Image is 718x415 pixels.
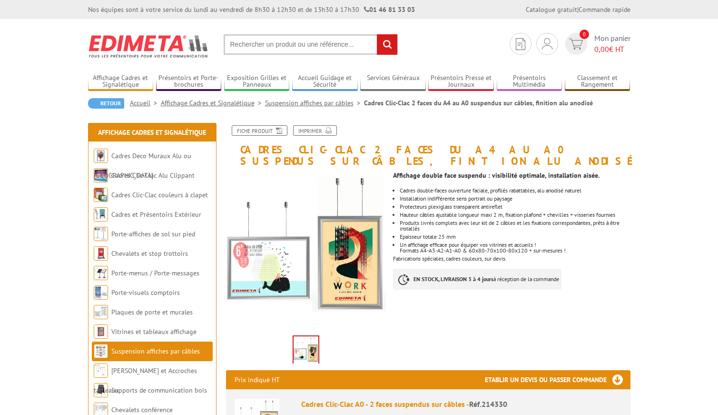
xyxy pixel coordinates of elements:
img: suspendus_par_cables_214330_1.jpg [294,336,318,366]
img: devis rapide [542,38,552,50]
img: suspendus_par_cables_214330_1.jpg [226,172,386,332]
a: Imprimer [293,125,337,136]
p: à réception de la commande [393,269,561,290]
a: Présentoirs et Porte-brochures [156,74,222,90]
a: Affichage Cadres et Signalétique [88,74,154,90]
img: Porte-menus / Porte-messages [94,266,108,280]
span: Mon panier [594,33,630,55]
h3: Etablir un devis ou passer commande [485,370,630,389]
div: Fabrications spéciales, cadres couleurs, sur devis. [393,167,637,299]
img: devis rapide [569,39,583,50]
span: € HT [594,44,630,55]
a: Accueil Guidage et Sécurité [292,74,358,90]
p: Un affichage efficace pour équiper vos vitrines et accueils ! Formats A4-A3-A2-A1-A0 & 60x80-70x1... [400,242,630,253]
img: Cadres et Présentoirs Extérieur [94,207,108,222]
a: Catalogue gratuit [526,5,577,14]
div: Nos équipes sont à votre service du lundi au vendredi de 8h30 à 12h30 et de 13h30 à 17h30 [88,5,415,14]
a: Plaques de porte et murales [111,308,193,316]
input: Rechercher un produit ou une référence... [224,34,398,55]
div: | [526,5,630,14]
img: Porte-visuels comptoirs [94,285,108,300]
a: Cadres Clic-Clac Alu Clippant [111,171,195,180]
p: Prix indiqué HT [235,370,280,389]
li: Installation indifférente sens portrait ou paysage [400,196,630,202]
img: Cadres Deco Muraux Alu ou Bois [94,149,108,163]
a: Fiche produit [232,125,287,136]
span: Réf.214330 [469,399,507,409]
span: 0 [580,30,589,39]
img: Edimeta [88,29,209,64]
li: Cadres Clic-Clac 2 faces du A4 au A0 suspendus sur câbles, finition alu anodisé [364,98,593,108]
img: devis rapide [516,38,525,50]
li: Cadres double-faces ouverture faciale, profilés rabattables, alu anodisé naturel [400,188,630,193]
img: Plaques de porte et murales [94,305,108,319]
a: Classement et Rangement [565,74,630,90]
img: Vitrines et tableaux affichage [94,324,108,339]
a: Cadres et Présentoirs Extérieur [111,210,201,219]
a: Porte-affiches de sol sur pied [111,230,195,238]
a: Porte-menus / Porte-messages [111,269,199,277]
a: devis rapide 0 Mon panier 0,00€ HT [563,33,630,55]
strong: EN STOCK, LIVRAISON 3 à 4 jours [413,275,493,283]
a: Affichage Cadres et Signalétique [161,99,265,107]
img: Porte-affiches de sol sur pied [94,227,108,241]
a: Cadres Clic-Clac couleurs à clapet [111,191,208,199]
a: Vitrines et tableaux affichage [111,327,197,336]
a: Services Généraux [360,74,426,90]
a: Commande rapide [579,5,630,14]
span: 0,00 [594,44,609,54]
a: Cadres Deco Muraux Alu ou [GEOGRAPHIC_DATA] [94,152,191,180]
img: Chevalets et stop trottoirs [94,246,108,261]
a: Présentoirs Multimédia [497,74,562,90]
li: Protecteurs plexiglass transparent antireflet [400,204,630,210]
a: Retour [88,98,124,109]
p: Epaisseur totale 25 mm [400,234,630,240]
img: Cadres Clic-Clac couleurs à clapet [94,188,108,202]
a: Chevalets et stop trottoirs [111,249,188,258]
input: rechercher [377,34,397,55]
a: Présentoirs Presse et Journaux [428,74,494,90]
h1: Cadres Clic-Clac 2 faces du A4 au A0 suspendus sur câbles, finition alu anodisé [219,125,638,167]
strong: 01 46 81 33 03 [364,5,415,14]
a: Exposition Grilles et Panneaux [224,74,290,90]
p: Hauteur câbles ajustable longueur maxi 2 m, fixation plafond + chevilles + visseries fournies [400,212,630,218]
a: Porte-visuels comptoirs [111,288,180,297]
a: Accueil [130,99,161,107]
div: Cadres Clic-Clac A0 - 2 faces suspendus sur câbles - [301,399,622,410]
a: Affichage Cadres et Signalétique [98,128,206,137]
p: Produits livrés complets avec leur kit de 2 câbles et les fixations correspondantes, prêts à être... [400,220,630,232]
a: Suspension affiches par câbles [265,99,364,107]
p: Affichage double face suspendu : visibilité optimale, installation aisée. [393,172,630,178]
